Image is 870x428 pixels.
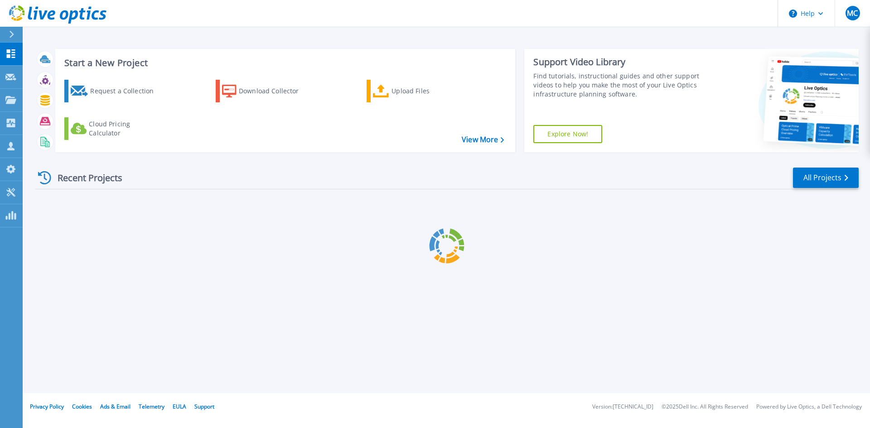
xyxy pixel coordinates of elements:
div: Upload Files [391,82,464,100]
div: Find tutorials, instructional guides and other support videos to help you make the most of your L... [533,72,704,99]
a: Ads & Email [100,403,130,410]
a: Request a Collection [64,80,165,102]
li: © 2025 Dell Inc. All Rights Reserved [662,404,748,410]
span: MC [847,10,858,17]
li: Version: [TECHNICAL_ID] [592,404,653,410]
a: View More [462,135,504,144]
a: Telemetry [139,403,164,410]
a: EULA [173,403,186,410]
a: Upload Files [367,80,468,102]
div: Cloud Pricing Calculator [89,120,161,138]
div: Download Collector [239,82,311,100]
a: Privacy Policy [30,403,64,410]
div: Recent Projects [35,167,135,189]
a: Cookies [72,403,92,410]
a: All Projects [793,168,859,188]
h3: Start a New Project [64,58,504,68]
a: Cloud Pricing Calculator [64,117,165,140]
a: Download Collector [216,80,317,102]
div: Support Video Library [533,56,704,68]
div: Request a Collection [90,82,163,100]
li: Powered by Live Optics, a Dell Technology [756,404,862,410]
a: Explore Now! [533,125,602,143]
a: Support [194,403,214,410]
